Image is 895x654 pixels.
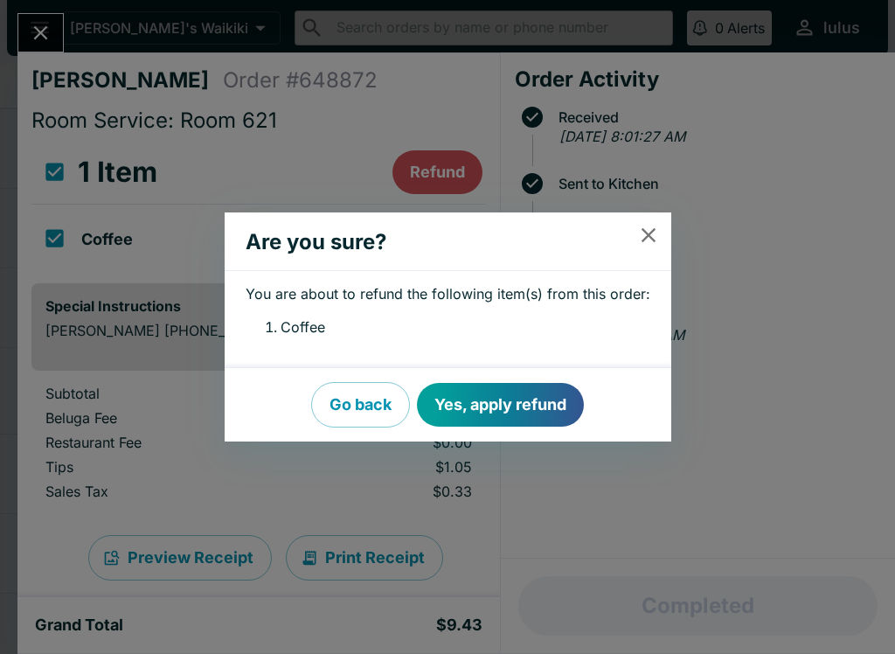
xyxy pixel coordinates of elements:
[281,317,650,339] li: Coffee
[311,382,410,428] button: Go back
[417,383,584,427] button: Yes, apply refund
[225,219,636,265] h2: Are you sure?
[246,285,650,303] p: You are about to refund the following item(s) from this order:
[626,212,670,257] button: close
